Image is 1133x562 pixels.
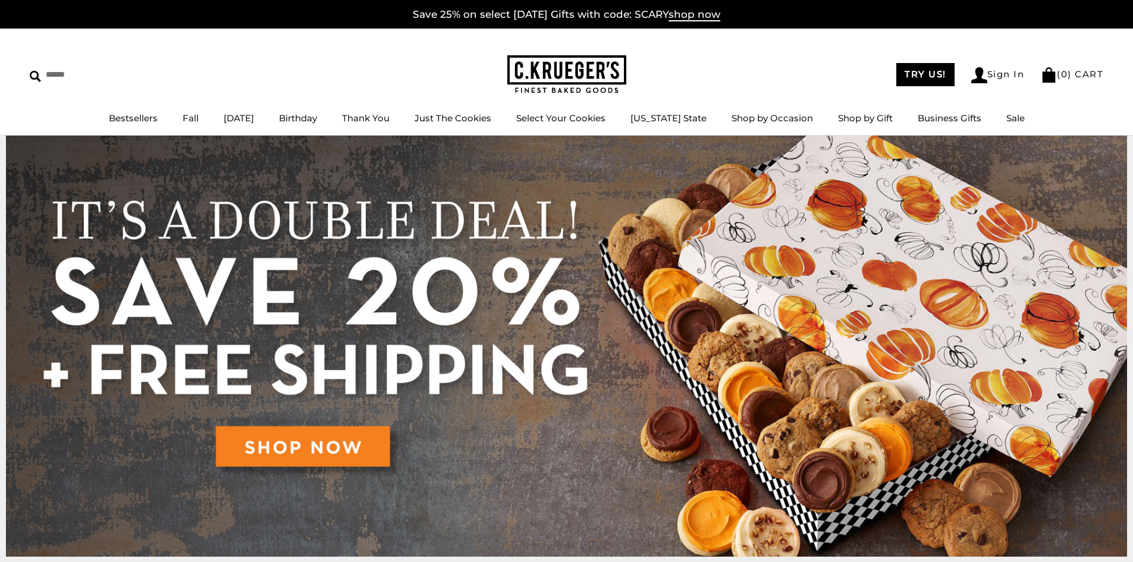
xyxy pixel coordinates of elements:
[413,8,720,21] a: Save 25% on select [DATE] Gifts with code: SCARYshop now
[971,67,987,83] img: Account
[896,63,955,86] a: TRY US!
[183,112,199,124] a: Fall
[1061,68,1068,80] span: 0
[838,112,893,124] a: Shop by Gift
[507,55,626,94] img: C.KRUEGER'S
[30,71,41,82] img: Search
[342,112,390,124] a: Thank You
[630,112,707,124] a: [US_STATE] State
[732,112,813,124] a: Shop by Occasion
[668,8,720,21] span: shop now
[1041,68,1103,80] a: (0) CART
[30,65,171,84] input: Search
[415,112,491,124] a: Just The Cookies
[109,112,158,124] a: Bestsellers
[918,112,981,124] a: Business Gifts
[1041,67,1057,83] img: Bag
[224,112,254,124] a: [DATE]
[6,136,1127,557] img: C.Krueger's Special Offer
[1006,112,1025,124] a: Sale
[516,112,605,124] a: Select Your Cookies
[279,112,317,124] a: Birthday
[971,67,1025,83] a: Sign In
